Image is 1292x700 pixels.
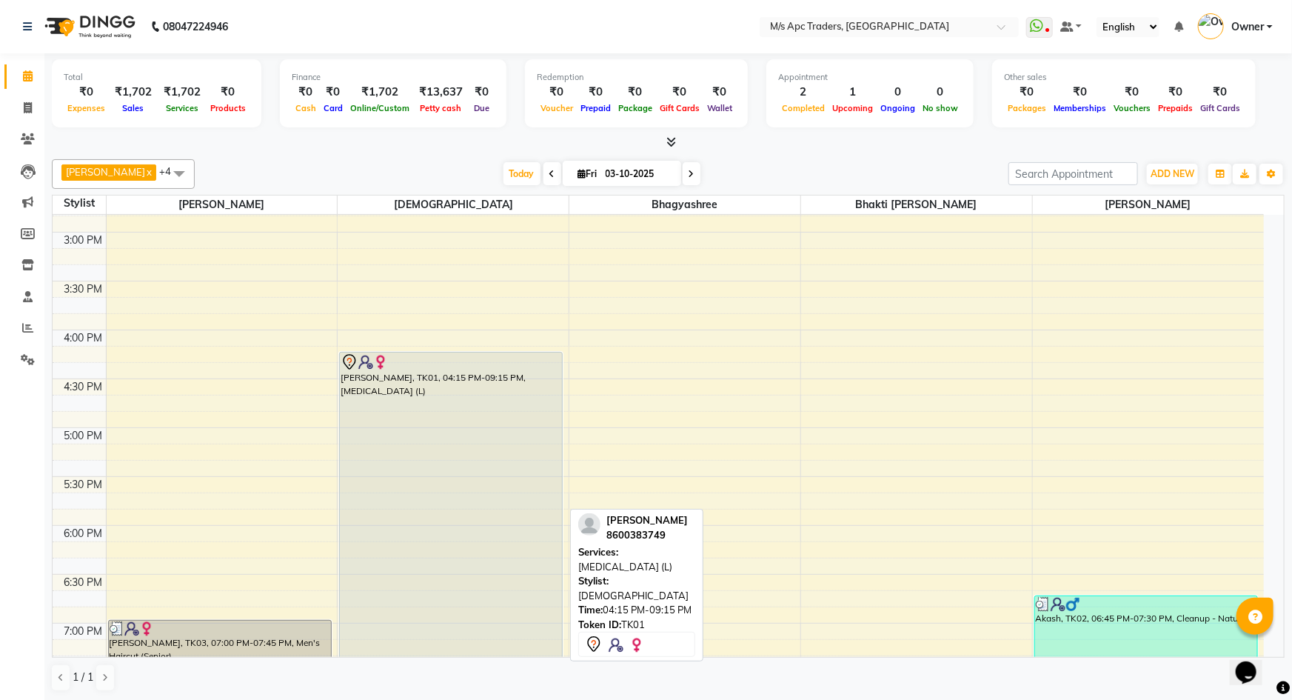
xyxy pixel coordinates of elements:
[207,103,250,113] span: Products
[1231,19,1264,35] span: Owner
[61,477,106,493] div: 5:30 PM
[1050,84,1110,101] div: ₹0
[1110,103,1154,113] span: Vouchers
[61,575,106,590] div: 6:30 PM
[577,84,615,101] div: ₹0
[64,103,109,113] span: Expenses
[877,84,919,101] div: 0
[919,84,962,101] div: 0
[778,103,829,113] span: Completed
[145,166,152,178] a: x
[606,514,688,526] span: [PERSON_NAME]
[347,103,413,113] span: Online/Custom
[1196,103,1244,113] span: Gift Cards
[64,84,109,101] div: ₹0
[569,196,800,214] span: Bhagyashree
[1008,162,1138,185] input: Search Appointment
[38,6,139,47] img: logo
[656,103,703,113] span: Gift Cards
[1198,13,1224,39] img: Owner
[578,619,621,630] span: Token ID:
[778,84,829,101] div: 2
[162,103,202,113] span: Services
[163,6,228,47] b: 08047224946
[578,574,695,603] div: [DEMOGRAPHIC_DATA]
[1154,84,1196,101] div: ₹0
[1004,103,1050,113] span: Packages
[470,103,493,113] span: Due
[338,196,569,214] span: [DEMOGRAPHIC_DATA]
[1147,164,1198,184] button: ADD NEW
[578,513,600,536] img: profile
[61,330,106,346] div: 4:00 PM
[656,84,703,101] div: ₹0
[413,84,469,101] div: ₹13,637
[1004,71,1244,84] div: Other sales
[1230,641,1277,685] iframe: chat widget
[347,84,413,101] div: ₹1,702
[1035,596,1258,667] div: Akash, TK02, 06:45 PM-07:30 PM, Cleanup - Natural
[107,196,338,214] span: [PERSON_NAME]
[1050,103,1110,113] span: Memberships
[159,165,182,177] span: +4
[320,103,347,113] span: Card
[61,428,106,444] div: 5:00 PM
[578,575,609,587] span: Stylist:
[109,621,331,692] div: [PERSON_NAME], TK03, 07:00 PM-07:45 PM, Men's Haircut (Senior)
[919,103,962,113] span: No show
[503,162,540,185] span: Today
[578,546,618,558] span: Services:
[578,604,603,616] span: Time:
[615,103,656,113] span: Package
[606,528,688,543] div: 8600383749
[537,103,577,113] span: Voucher
[703,84,736,101] div: ₹0
[61,379,106,395] div: 4:30 PM
[66,166,145,178] span: [PERSON_NAME]
[1110,84,1154,101] div: ₹0
[578,618,695,633] div: TK01
[469,84,495,101] div: ₹0
[207,84,250,101] div: ₹0
[575,168,601,179] span: Fri
[703,103,736,113] span: Wallet
[615,84,656,101] div: ₹0
[578,561,672,573] span: [MEDICAL_DATA] (L)
[119,103,148,113] span: Sales
[61,624,106,639] div: 7:00 PM
[1154,103,1196,113] span: Prepaids
[1033,196,1264,214] span: [PERSON_NAME]
[73,670,93,685] span: 1 / 1
[578,603,695,618] div: 04:15 PM-09:15 PM
[61,281,106,297] div: 3:30 PM
[778,71,962,84] div: Appointment
[829,84,877,101] div: 1
[292,71,495,84] div: Finance
[292,103,320,113] span: Cash
[577,103,615,113] span: Prepaid
[53,196,106,211] div: Stylist
[877,103,919,113] span: Ongoing
[417,103,466,113] span: Petty cash
[1004,84,1050,101] div: ₹0
[320,84,347,101] div: ₹0
[601,163,675,185] input: 2025-10-03
[109,84,158,101] div: ₹1,702
[61,526,106,541] div: 6:00 PM
[1151,168,1194,179] span: ADD NEW
[537,84,577,101] div: ₹0
[801,196,1032,214] span: Bhakti [PERSON_NAME]
[1196,84,1244,101] div: ₹0
[61,233,106,248] div: 3:00 PM
[829,103,877,113] span: Upcoming
[158,84,207,101] div: ₹1,702
[292,84,320,101] div: ₹0
[64,71,250,84] div: Total
[537,71,736,84] div: Redemption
